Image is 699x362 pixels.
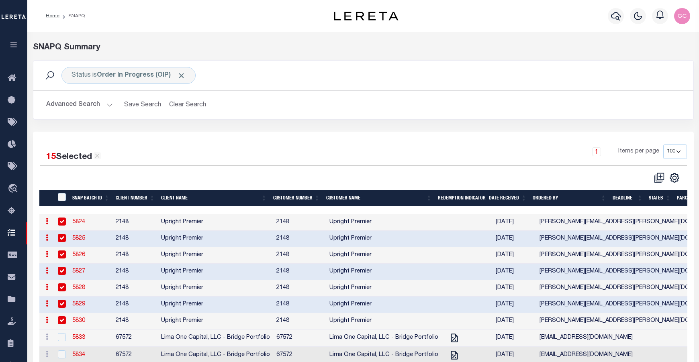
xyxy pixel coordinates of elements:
[33,42,694,54] div: SNAPQ Summary
[273,247,326,264] td: 2148
[435,190,486,206] th: Redemption Indicator
[61,67,196,84] div: Status is
[326,214,441,231] td: Upright Premier
[493,264,536,280] td: [DATE]
[273,313,326,329] td: 2148
[97,72,186,79] b: Order In Progress (OIP)
[674,8,690,24] img: svg+xml;base64,PHN2ZyB4bWxucz0iaHR0cDovL3d3dy53My5vcmcvMjAwMC9zdmciIHBvaW50ZXItZXZlbnRzPSJub25lIi...
[448,335,461,340] a: Tax Cert Requested
[592,147,601,156] a: 1
[674,8,690,24] button: GCole@lereta.net
[112,214,158,231] td: 2148
[493,297,536,313] td: [DATE]
[326,264,441,280] td: Upright Premier
[158,247,273,264] td: Upright Premier
[326,313,441,329] td: Upright Premier
[529,190,609,206] th: Ordered By: activate to sort column ascending
[273,329,326,347] td: 67572
[158,214,273,231] td: Upright Premier
[72,285,85,291] a: 5828
[326,297,441,313] td: Upright Premier
[493,247,536,264] td: [DATE]
[158,280,273,297] td: Upright Premier
[609,190,646,206] th: Deadline: activate to sort column ascending
[158,264,273,280] td: Upright Premier
[273,297,326,313] td: 2148
[46,14,59,18] a: Home
[273,231,326,247] td: 2148
[46,151,101,164] div: Selected
[326,231,441,247] td: Upright Premier
[273,264,326,280] td: 2148
[72,219,85,225] a: 5824
[72,236,85,241] a: 5825
[493,214,536,231] td: [DATE]
[158,329,273,347] td: Lima One Capital, LLC - Bridge Portfolio
[112,313,158,329] td: 2148
[59,12,85,20] li: SNAPQ
[46,153,56,161] span: 15
[273,214,326,231] td: 2148
[112,280,158,297] td: 2148
[119,97,166,113] button: Save Search
[493,231,536,247] td: [DATE]
[448,352,461,358] a: Tax Cert Requested
[493,329,536,347] td: [DATE]
[166,97,210,113] button: Clear Search
[72,268,85,274] a: 5827
[270,190,323,206] th: Customer Number: activate to sort column ascending
[112,247,158,264] td: 2148
[53,190,69,206] th: SNAPBatchId
[618,147,659,156] span: Items per page
[158,190,270,206] th: Client Name: activate to sort column ascending
[72,318,85,323] a: 5830
[493,280,536,297] td: [DATE]
[72,301,85,307] a: 5829
[326,280,441,297] td: Upright Premier
[646,190,674,206] th: States: activate to sort column ascending
[46,97,113,113] button: Advanced Search
[158,297,273,313] td: Upright Premier
[486,190,529,206] th: Date Received: activate to sort column ascending
[69,190,112,206] th: SNAP BATCH ID: activate to sort column ascending
[72,335,85,340] a: 5833
[72,352,85,358] a: 5834
[273,280,326,297] td: 2148
[326,247,441,264] td: Upright Premier
[112,190,158,206] th: Client Number: activate to sort column ascending
[323,190,435,206] th: Customer Name: activate to sort column ascending
[177,71,186,80] span: Click to Remove
[326,329,441,347] td: Lima One Capital, LLC - Bridge Portfolio
[334,12,398,20] img: logo-dark.svg
[8,184,20,194] i: travel_explore
[112,231,158,247] td: 2148
[72,252,85,258] a: 5826
[112,264,158,280] td: 2148
[158,313,273,329] td: Upright Premier
[112,297,158,313] td: 2148
[493,313,536,329] td: [DATE]
[112,329,158,347] td: 67572
[158,231,273,247] td: Upright Premier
